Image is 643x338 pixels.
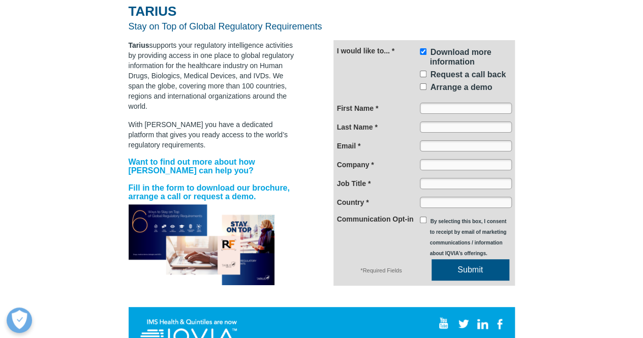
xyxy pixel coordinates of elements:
span: TARIUS [129,4,177,19]
span: *Required Fields [360,267,402,273]
span: First Name * [337,104,379,112]
span: Stay on Top of Global Regulatory Requirements [129,21,322,32]
span: Communication Opt-in [337,215,414,223]
span: By selecting this box, I consent to receipt by email of marketing communications / information ab... [430,219,507,256]
span: Job Title * [337,179,371,188]
span: With [PERSON_NAME] you have a dedicated platform that gives you ready access to the world’s regul... [129,120,288,149]
span: supports your regulatory intelligence activities by providing access in one place to global regul... [129,41,294,110]
span: Request a call back [431,70,506,79]
button: Open Preferences [7,308,32,333]
span: Download more information [430,48,492,66]
span: Company * [337,161,374,169]
span: Email * [337,142,361,150]
a: Submit [432,259,509,281]
strong: Tarius [129,41,149,49]
strong: Want to find out more about how [PERSON_NAME] can help you? Fill in the form to download our broc... [129,158,290,201]
span: Last Name * [337,123,378,131]
span: I would like to... * [337,47,395,55]
span: Submit [432,265,509,274]
span: Country * [337,198,369,206]
span: Arrange a demo [431,83,493,91]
